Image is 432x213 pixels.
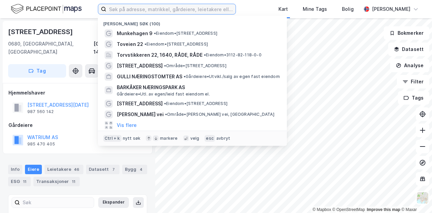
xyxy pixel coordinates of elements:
button: Tag [8,64,66,78]
span: Eiendom • [STREET_ADDRESS] [164,101,227,106]
div: [STREET_ADDRESS] [8,26,74,37]
input: Søk [20,197,94,208]
span: • [164,101,166,106]
div: Ctrl + k [103,135,122,142]
span: [STREET_ADDRESS] [117,62,163,70]
button: Datasett [388,43,429,56]
img: logo.f888ab2527a4732fd821a326f86c7f29.svg [11,3,82,15]
div: Bolig [342,5,354,13]
div: Info [8,165,22,174]
div: nytt søk [123,136,141,141]
div: 985 470 405 [27,141,55,147]
div: [PERSON_NAME] søk (100) [98,16,287,28]
div: [PERSON_NAME] [372,5,410,13]
span: Gårdeiere • Utvikl./salg av egen fast eiendom [184,74,280,79]
div: avbryt [216,136,230,141]
button: Bokmerker [384,26,429,40]
div: esc [205,135,215,142]
button: Filter [397,75,429,88]
div: Bygg [122,165,147,174]
div: velg [190,136,199,141]
span: GULLI NÆRINGSTOMTER AS [117,73,182,81]
div: Gårdeiere [8,121,147,129]
span: • [154,31,156,36]
div: Hjemmelshaver [8,89,147,97]
div: ESG [8,177,31,186]
button: Vis flere [117,121,137,129]
div: 46 [73,166,81,173]
div: Mine Tags [303,5,327,13]
div: 11 [70,178,77,185]
button: Ekspander [98,197,129,208]
span: Munkehagen 9 [117,29,153,37]
span: [STREET_ADDRESS] [117,100,163,108]
iframe: Chat Widget [398,181,432,213]
span: Toveien 22 [117,40,143,48]
span: Eiendom • 3112-82-118-0-0 [204,52,262,58]
span: • [144,42,146,47]
span: Eiendom • [STREET_ADDRESS] [154,31,217,36]
div: 11 [21,178,28,185]
button: Tags [398,91,429,105]
div: markere [160,136,178,141]
span: Eiendom • [STREET_ADDRESS] [144,42,208,47]
div: Eiere [25,165,42,174]
div: Leietakere [45,165,83,174]
div: 987 560 142 [27,109,54,114]
input: Søk på adresse, matrikkel, gårdeiere, leietakere eller personer [106,4,236,14]
div: Transaksjoner [33,177,80,186]
button: Analyse [390,59,429,72]
span: • [165,112,167,117]
span: BARKÅKER NÆRINGSPARK AS [117,83,279,91]
div: Datasett [86,165,119,174]
a: Improve this map [367,207,400,212]
div: 7 [110,166,117,173]
span: Gårdeiere • Utl. av egen/leid fast eiendom el. [117,91,210,97]
a: OpenStreetMap [332,207,365,212]
a: Mapbox [313,207,331,212]
span: • [164,63,166,68]
div: 0680, [GEOGRAPHIC_DATA], [GEOGRAPHIC_DATA] [8,40,93,56]
span: Område • [PERSON_NAME] vei, [GEOGRAPHIC_DATA] [165,112,274,117]
span: [PERSON_NAME] vei [117,110,164,118]
span: • [184,74,186,79]
span: Torvstikkeren 22, 1640, RÅDE, RÅDE [117,51,202,59]
div: 4 [138,166,144,173]
div: [GEOGRAPHIC_DATA], 149/490 [93,40,147,56]
span: Område • [STREET_ADDRESS] [164,63,226,69]
div: Kart [278,5,288,13]
span: • [204,52,206,57]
